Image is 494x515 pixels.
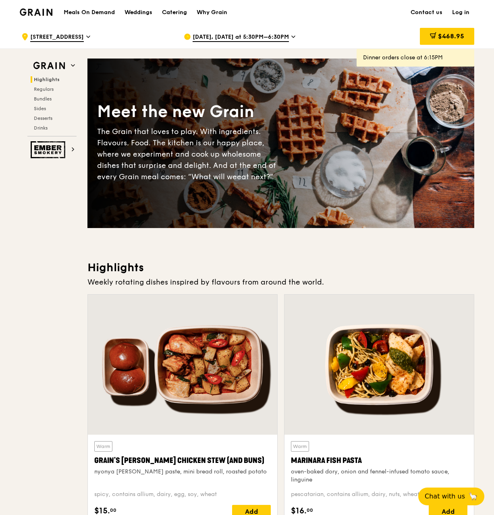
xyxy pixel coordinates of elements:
[34,106,46,111] span: Sides
[237,172,273,181] span: eat next?”
[94,490,271,498] div: spicy, contains allium, dairy, egg, soy, wheat
[64,8,115,17] h1: Meals On Demand
[197,0,227,25] div: Why Grain
[291,468,467,484] div: oven-baked dory, onion and fennel-infused tomato sauce, linguine
[34,86,54,92] span: Regulars
[34,125,48,131] span: Drinks
[110,507,116,513] span: 00
[406,0,447,25] a: Contact us
[87,276,474,288] div: Weekly rotating dishes inspired by flavours from around the world.
[94,468,271,476] div: nyonya [PERSON_NAME] paste, mini bread roll, roasted potato
[31,59,68,73] img: Grain web logo
[192,0,232,25] a: Why Grain
[418,488,484,505] button: Chat with us🦙
[20,8,52,16] img: Grain
[120,0,157,25] a: Weddings
[291,490,467,498] div: pescatarian, contains allium, dairy, nuts, wheat
[34,77,60,82] span: Highlights
[162,0,187,25] div: Catering
[157,0,192,25] a: Catering
[291,441,309,452] div: Warm
[97,101,281,123] div: Meet the new Grain
[468,492,478,501] span: 🦙
[97,126,281,182] div: The Grain that loves to play. With ingredients. Flavours. Food. The kitchen is our happy place, w...
[438,32,464,40] span: $468.95
[193,33,289,42] span: [DATE], [DATE] at 5:30PM–6:30PM
[425,492,465,501] span: Chat with us
[94,441,112,452] div: Warm
[34,115,52,121] span: Desserts
[94,455,271,466] div: Grain's [PERSON_NAME] Chicken Stew (and buns)
[31,141,68,158] img: Ember Smokery web logo
[30,33,84,42] span: [STREET_ADDRESS]
[363,54,468,62] div: Dinner orders close at 6:15PM
[87,260,474,275] h3: Highlights
[291,455,467,466] div: Marinara Fish Pasta
[34,96,52,102] span: Bundles
[447,0,474,25] a: Log in
[307,507,313,513] span: 00
[125,0,152,25] div: Weddings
